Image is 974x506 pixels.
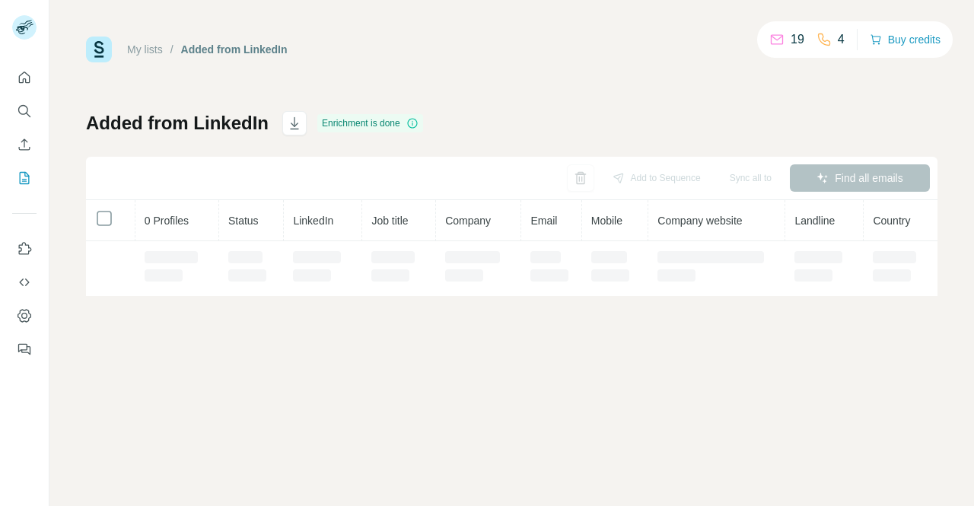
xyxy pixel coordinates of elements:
[12,269,37,296] button: Use Surfe API
[530,215,557,227] span: Email
[445,215,491,227] span: Company
[12,164,37,192] button: My lists
[317,114,423,132] div: Enrichment is done
[591,215,622,227] span: Mobile
[170,42,173,57] li: /
[12,302,37,329] button: Dashboard
[127,43,163,56] a: My lists
[228,215,259,227] span: Status
[12,97,37,125] button: Search
[870,29,941,50] button: Buy credits
[86,111,269,135] h1: Added from LinkedIn
[838,30,845,49] p: 4
[794,215,835,227] span: Landline
[181,42,288,57] div: Added from LinkedIn
[371,215,408,227] span: Job title
[12,235,37,263] button: Use Surfe on LinkedIn
[12,336,37,363] button: Feedback
[12,64,37,91] button: Quick start
[657,215,742,227] span: Company website
[791,30,804,49] p: 19
[293,215,333,227] span: LinkedIn
[12,131,37,158] button: Enrich CSV
[86,37,112,62] img: Surfe Logo
[873,215,910,227] span: Country
[145,215,189,227] span: 0 Profiles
